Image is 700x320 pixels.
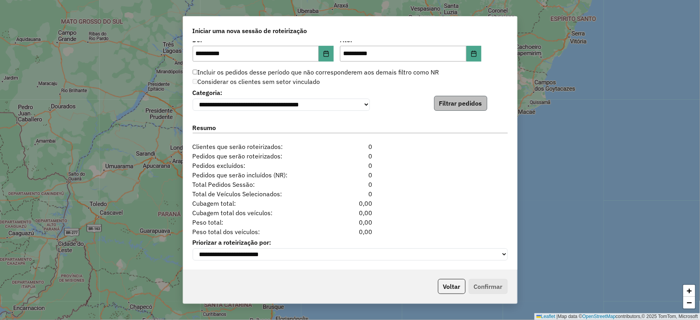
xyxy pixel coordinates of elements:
[188,218,323,227] span: Peso total:
[193,26,307,35] span: Iniciar uma nova sessão de roteirização
[323,189,377,199] div: 0
[683,285,695,297] a: Zoom in
[188,151,323,161] span: Pedidos que serão roteirizados:
[188,170,323,180] span: Pedidos que serão incluídos (NR):
[323,208,377,218] div: 0,00
[583,314,616,319] a: OpenStreetMap
[687,298,692,307] span: −
[683,297,695,309] a: Zoom out
[188,208,323,218] span: Cubagem total dos veículos:
[323,199,377,208] div: 0,00
[188,199,323,208] span: Cubagem total:
[188,227,323,236] span: Peso total dos veículos:
[323,170,377,180] div: 0
[193,69,197,74] input: Incluir os pedidos desse período que não corresponderem aos demais filtro como NR
[193,123,508,134] label: Resumo
[466,46,481,61] button: Choose Date
[323,161,377,170] div: 0
[193,238,508,247] label: Priorizar a roteirização por:
[188,161,323,170] span: Pedidos excluídos:
[434,96,487,111] button: Filtrar pedidos
[323,142,377,151] div: 0
[188,180,323,189] span: Total Pedidos Sessão:
[319,46,334,61] button: Choose Date
[323,218,377,227] div: 0,00
[193,79,197,84] input: Considerar os clientes sem setor vinculado
[537,314,555,319] a: Leaflet
[188,189,323,199] span: Total de Veículos Selecionados:
[557,314,558,319] span: |
[323,227,377,236] div: 0,00
[193,77,320,86] label: Considerar os clientes sem setor vinculado
[535,313,700,320] div: Map data © contributors,© 2025 TomTom, Microsoft
[323,180,377,189] div: 0
[323,151,377,161] div: 0
[193,67,439,77] label: Incluir os pedidos desse período que não corresponderem aos demais filtro como NR
[193,88,370,97] label: Categoria:
[687,286,692,296] span: +
[438,279,466,294] button: Voltar
[188,142,323,151] span: Clientes que serão roteirizados:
